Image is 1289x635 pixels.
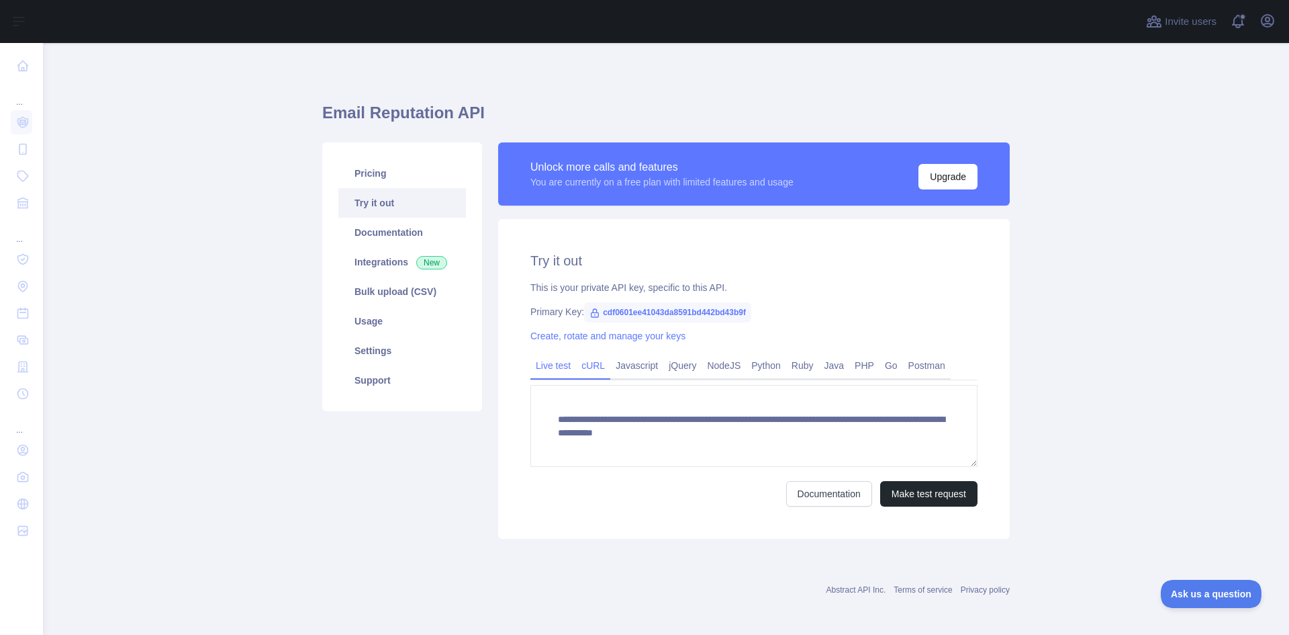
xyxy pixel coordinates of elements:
a: Usage [338,306,466,336]
a: Create, rotate and manage your keys [530,331,685,341]
span: cdf0601ee41043da8591bd442bd43b9f [584,302,751,323]
div: Primary Key: [530,305,977,319]
a: Ruby [786,355,819,376]
a: Privacy policy [961,585,1010,595]
a: Javascript [610,355,663,376]
span: Invite users [1165,14,1216,30]
span: New [416,256,447,269]
a: Live test [530,355,576,376]
a: Postman [903,355,951,376]
div: You are currently on a free plan with limited features and usage [530,175,794,189]
a: Terms of service [894,585,952,595]
a: Integrations New [338,247,466,277]
div: This is your private API key, specific to this API. [530,281,977,294]
a: NodeJS [702,355,746,376]
h2: Try it out [530,251,977,270]
a: Support [338,366,466,395]
button: Upgrade [918,164,977,189]
h1: Email Reputation API [322,102,1010,134]
a: jQuery [663,355,702,376]
a: Documentation [786,481,872,507]
div: ... [11,81,32,108]
a: PHP [849,355,879,376]
a: Python [746,355,786,376]
div: ... [11,409,32,435]
a: Bulk upload (CSV) [338,277,466,306]
a: Go [879,355,903,376]
a: Pricing [338,159,466,188]
iframe: Toggle Customer Support [1161,580,1262,608]
a: Documentation [338,218,466,247]
a: Java [819,355,850,376]
a: Try it out [338,188,466,218]
button: Make test request [880,481,977,507]
div: Unlock more calls and features [530,159,794,175]
button: Invite users [1143,11,1219,32]
a: cURL [576,355,610,376]
div: ... [11,218,32,245]
a: Abstract API Inc. [826,585,886,595]
a: Settings [338,336,466,366]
